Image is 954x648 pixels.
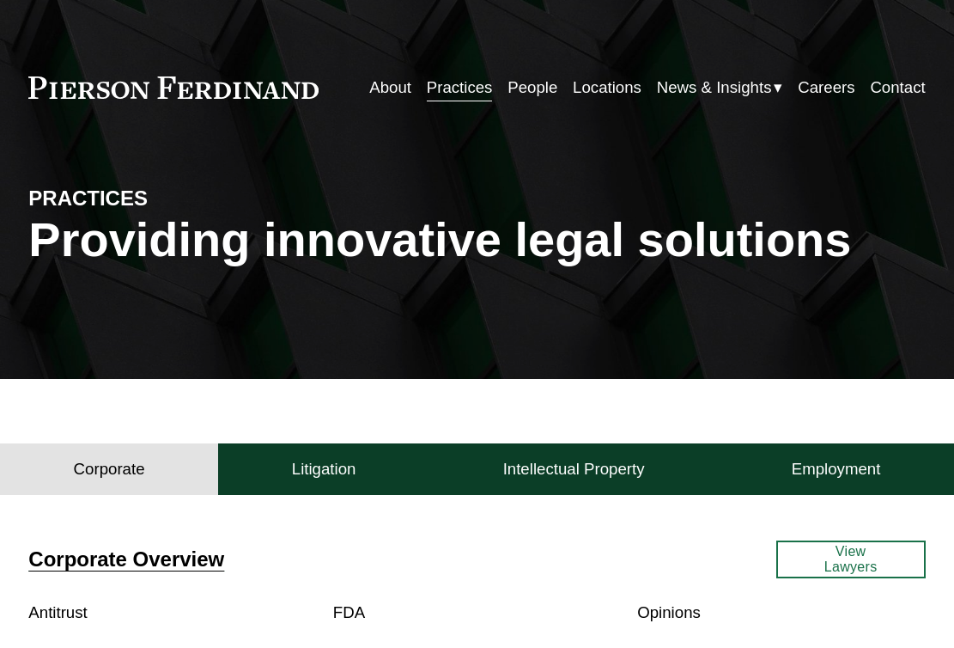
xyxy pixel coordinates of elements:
a: People [507,71,557,103]
span: News & Insights [657,73,772,102]
a: Practices [427,71,493,103]
a: View Lawyers [776,541,926,579]
a: Careers [798,71,854,103]
h4: Employment [792,459,881,480]
a: Corporate Overview [28,547,224,571]
a: About [369,71,411,103]
h4: Corporate [74,459,145,480]
a: Opinions [637,603,701,621]
a: Antitrust [28,603,87,621]
a: Contact [870,71,925,103]
h1: Providing innovative legal solutions [28,212,925,267]
h4: Litigation [292,459,356,480]
a: folder dropdown [657,71,783,103]
a: FDA [333,603,365,621]
h4: PRACTICES [28,186,252,211]
a: Locations [573,71,641,103]
h4: Intellectual Property [503,459,645,480]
